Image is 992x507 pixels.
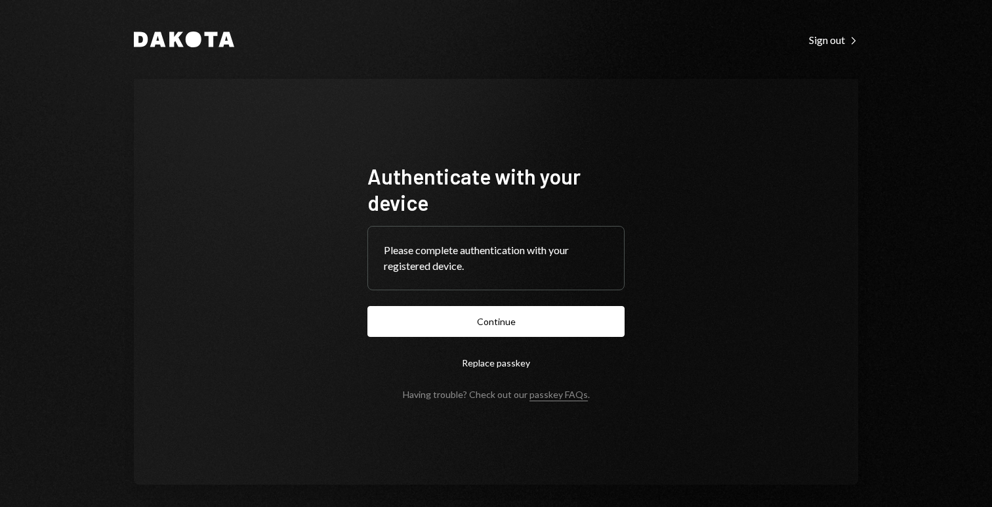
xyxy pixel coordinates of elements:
button: Replace passkey [367,347,625,378]
h1: Authenticate with your device [367,163,625,215]
a: Sign out [809,32,858,47]
div: Please complete authentication with your registered device. [384,242,608,274]
button: Continue [367,306,625,337]
div: Having trouble? Check out our . [403,389,590,400]
div: Sign out [809,33,858,47]
a: passkey FAQs [529,389,588,401]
